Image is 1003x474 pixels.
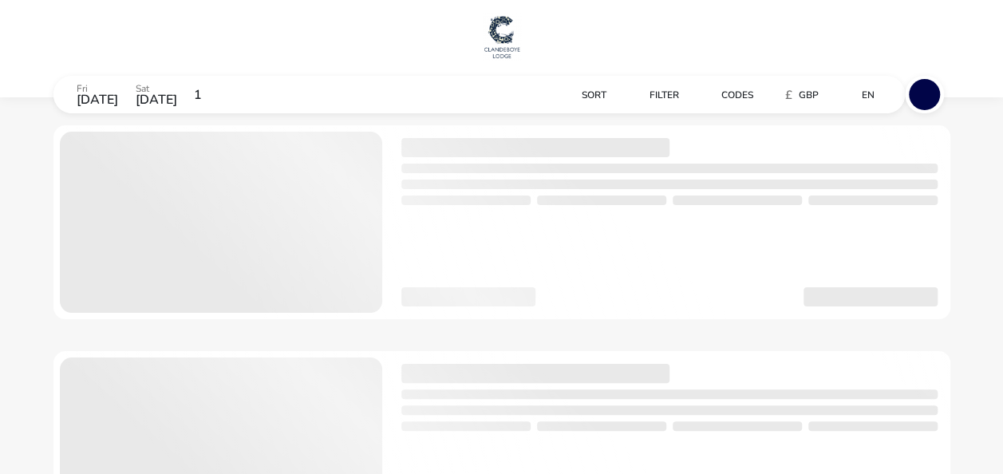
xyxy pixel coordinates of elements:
[148,84,189,93] p: Sat
[211,89,219,101] span: 1
[561,89,586,101] span: Sort
[605,83,685,106] naf-pibe-menu-bar-item: Filter
[148,91,189,109] span: [DATE]
[482,13,522,61] img: Main Website
[84,84,125,93] p: Fri
[862,89,875,101] span: en
[53,76,293,113] div: Fri[DATE]Sat[DATE]1
[84,91,125,109] span: [DATE]
[528,83,598,106] button: Sort
[831,83,887,106] button: en
[685,83,759,106] button: Codes
[605,83,678,106] button: Filter
[636,89,665,101] span: Filter
[528,83,605,106] naf-pibe-menu-bar-item: Sort
[765,83,824,106] button: £GBP
[831,83,894,106] naf-pibe-menu-bar-item: en
[792,89,811,101] span: GBP
[685,83,765,106] naf-pibe-menu-bar-item: Codes
[778,87,785,103] i: £
[765,83,831,106] naf-pibe-menu-bar-item: £GBP
[714,89,746,101] span: Codes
